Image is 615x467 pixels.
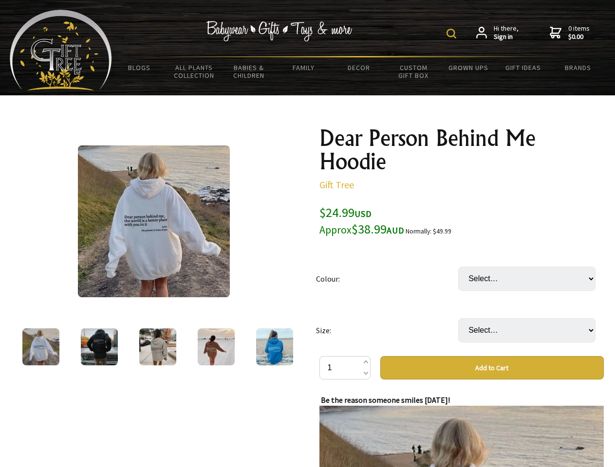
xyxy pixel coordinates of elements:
a: Hi there,Sign in [476,24,519,41]
a: BLOGS [112,57,167,78]
h1: Dear Person Behind Me Hoodie [319,126,604,173]
a: Decor [331,57,386,78]
img: Dear Person Behind Me Hoodie [78,145,230,297]
span: USD [354,208,372,219]
img: Dear Person Behind Me Hoodie [139,328,176,365]
img: product search [447,29,456,38]
a: Gift Tree [319,179,354,191]
button: Add to Cart [380,356,604,379]
a: Custom Gift Box [386,57,441,86]
img: Dear Person Behind Me Hoodie [198,328,235,365]
span: Hi there, [494,24,519,41]
img: Dear Person Behind Me Hoodie [81,328,118,365]
td: Colour: [316,253,458,305]
a: Gift Ideas [496,57,551,78]
img: Babywear - Gifts - Toys & more [206,21,353,41]
img: Babyware - Gifts - Toys and more... [10,10,112,90]
span: $24.99 $38.99 [319,204,404,237]
strong: Sign in [494,33,519,41]
td: Size: [316,305,458,356]
a: 0 items$0.00 [550,24,590,41]
img: Dear Person Behind Me Hoodie [22,328,59,365]
a: All Plants Collection [167,57,222,86]
span: AUD [387,225,404,236]
small: Approx [319,223,352,236]
a: Brands [551,57,606,78]
strong: $0.00 [568,33,590,41]
a: Babies & Children [222,57,277,86]
a: Family [277,57,332,78]
a: Grown Ups [441,57,496,78]
span: 0 items [568,24,590,41]
small: Normally: $49.99 [406,227,451,235]
img: Dear Person Behind Me Hoodie [256,328,293,365]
